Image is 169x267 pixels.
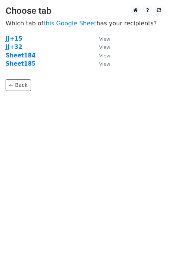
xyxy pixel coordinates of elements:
[99,36,110,42] small: View
[99,44,110,50] small: View
[6,52,36,59] a: Sheet184
[92,35,110,42] a: View
[99,61,110,67] small: View
[43,20,96,27] a: this Google Sheet
[99,53,110,59] small: View
[6,19,163,27] p: Which tab of has your recipients?
[6,44,22,50] a: JJ+32
[92,52,110,59] a: View
[6,60,36,67] a: Sheet185
[6,79,31,91] a: ← Back
[6,35,22,42] a: JJ+15
[92,44,110,50] a: View
[6,6,163,16] h3: Choose tab
[92,60,110,67] a: View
